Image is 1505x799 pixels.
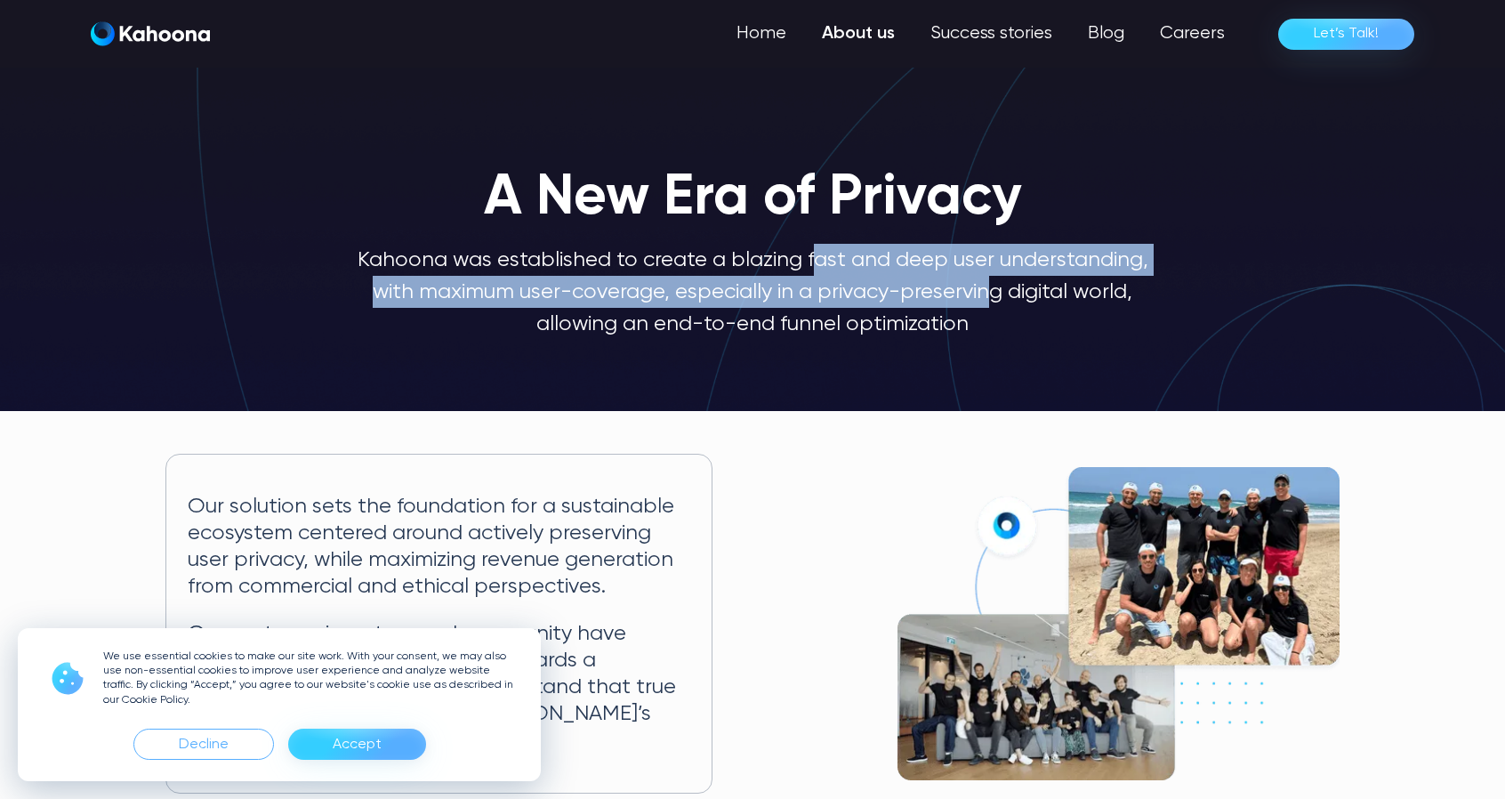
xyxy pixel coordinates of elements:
[1314,20,1379,48] div: Let’s Talk!
[179,730,229,759] div: Decline
[91,21,210,47] a: home
[719,16,804,52] a: Home
[133,729,274,760] div: Decline
[333,730,382,759] div: Accept
[1278,19,1414,50] a: Let’s Talk!
[103,650,519,707] p: We use essential cookies to make our site work. With your consent, we may also use non-essential ...
[913,16,1070,52] a: Success stories
[1142,16,1243,52] a: Careers
[354,244,1151,340] p: Kahoona was established to create a blazing fast and deep user understanding, with maximum user-c...
[188,621,690,754] p: Our partners, investors and community have joined us in pioneering the shift towards a cookieless...
[1070,16,1142,52] a: Blog
[484,167,1022,230] h1: A New Era of Privacy
[288,729,426,760] div: Accept
[804,16,913,52] a: About us
[91,21,210,46] img: Kahoona logo white
[188,494,690,600] p: Our solution sets the foundation for a sustainable ecosystem centered around actively preserving ...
